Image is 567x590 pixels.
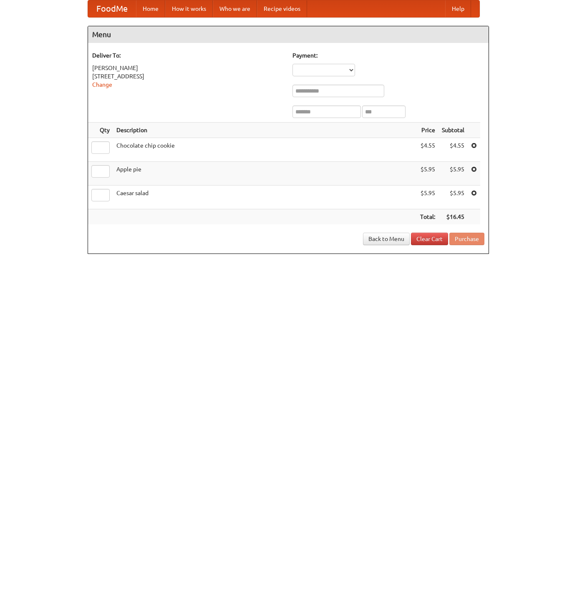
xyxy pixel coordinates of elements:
[417,209,438,225] th: Total:
[113,138,417,162] td: Chocolate chip cookie
[136,0,165,17] a: Home
[363,233,410,245] a: Back to Menu
[92,51,284,60] h5: Deliver To:
[88,123,113,138] th: Qty
[417,138,438,162] td: $4.55
[445,0,471,17] a: Help
[411,233,448,245] a: Clear Cart
[417,123,438,138] th: Price
[92,72,284,80] div: [STREET_ADDRESS]
[438,209,468,225] th: $16.45
[438,123,468,138] th: Subtotal
[165,0,213,17] a: How it works
[417,186,438,209] td: $5.95
[438,162,468,186] td: $5.95
[88,0,136,17] a: FoodMe
[113,123,417,138] th: Description
[292,51,484,60] h5: Payment:
[257,0,307,17] a: Recipe videos
[449,233,484,245] button: Purchase
[92,81,112,88] a: Change
[113,162,417,186] td: Apple pie
[438,186,468,209] td: $5.95
[113,186,417,209] td: Caesar salad
[213,0,257,17] a: Who we are
[438,138,468,162] td: $4.55
[88,26,489,43] h4: Menu
[417,162,438,186] td: $5.95
[92,64,284,72] div: [PERSON_NAME]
